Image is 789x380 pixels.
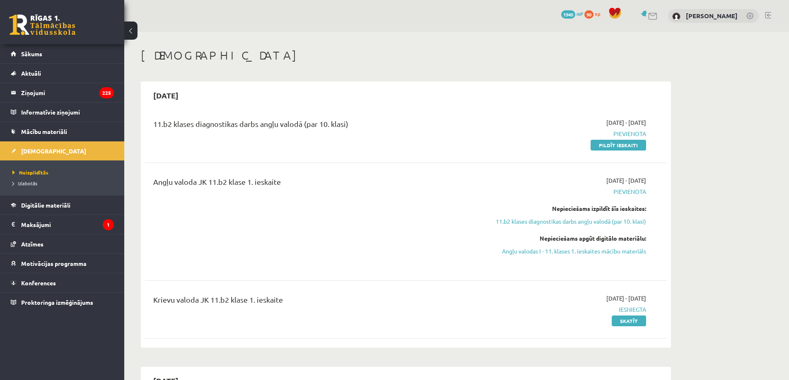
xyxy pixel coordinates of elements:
span: [DEMOGRAPHIC_DATA] [21,147,86,155]
a: Atzīmes [11,234,114,253]
a: Informatīvie ziņojumi [11,103,114,122]
div: 11.b2 klases diagnostikas darbs angļu valodā (par 10. klasi) [153,118,478,134]
a: 11.b2 klases diagnostikas darbs angļu valodā (par 10. klasi) [490,217,646,226]
i: 225 [99,87,114,98]
a: [DEMOGRAPHIC_DATA] [11,141,114,160]
span: xp [595,10,600,17]
span: mP [577,10,583,17]
a: [PERSON_NAME] [686,12,738,20]
span: Pievienota [490,187,646,196]
span: Neizpildītās [12,169,48,176]
span: 1940 [561,10,575,19]
a: Angļu valodas I - 11. klases 1. ieskaites mācību materiāls [490,247,646,256]
a: Rīgas 1. Tālmācības vidusskola [9,14,75,35]
a: Maksājumi1 [11,215,114,234]
span: Iesniegta [490,305,646,314]
i: 1 [103,219,114,230]
a: Skatīt [612,315,646,326]
a: 1940 mP [561,10,583,17]
legend: Informatīvie ziņojumi [21,103,114,122]
a: Pildīt ieskaiti [591,140,646,151]
span: 90 [584,10,594,19]
div: Nepieciešams apgūt digitālo materiālu: [490,234,646,243]
img: Daņila Ņikitins [672,12,680,21]
div: Angļu valoda JK 11.b2 klase 1. ieskaite [153,176,478,191]
a: Digitālie materiāli [11,196,114,215]
span: Aktuāli [21,69,41,77]
a: Mācību materiāli [11,122,114,141]
span: Izlabotās [12,180,37,186]
span: Motivācijas programma [21,260,87,267]
legend: Maksājumi [21,215,114,234]
h1: [DEMOGRAPHIC_DATA] [141,48,671,62]
legend: Ziņojumi [21,83,114,102]
a: Motivācijas programma [11,254,114,273]
a: Ziņojumi225 [11,83,114,102]
a: Neizpildītās [12,169,116,176]
a: Proktoringa izmēģinājums [11,293,114,312]
div: Nepieciešams izpildīt šīs ieskaites: [490,204,646,213]
span: Mācību materiāli [21,128,67,135]
a: 90 xp [584,10,604,17]
a: Izlabotās [12,179,116,187]
span: Digitālie materiāli [21,201,70,209]
a: Aktuāli [11,64,114,83]
span: Atzīmes [21,240,43,248]
a: Konferences [11,273,114,292]
span: Sākums [21,50,42,57]
div: Krievu valoda JK 11.b2 klase 1. ieskaite [153,294,478,309]
span: [DATE] - [DATE] [606,118,646,127]
span: [DATE] - [DATE] [606,294,646,303]
span: Konferences [21,279,56,287]
h2: [DATE] [145,86,187,105]
span: [DATE] - [DATE] [606,176,646,185]
span: Proktoringa izmēģinājums [21,299,93,306]
span: Pievienota [490,129,646,138]
a: Sākums [11,44,114,63]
